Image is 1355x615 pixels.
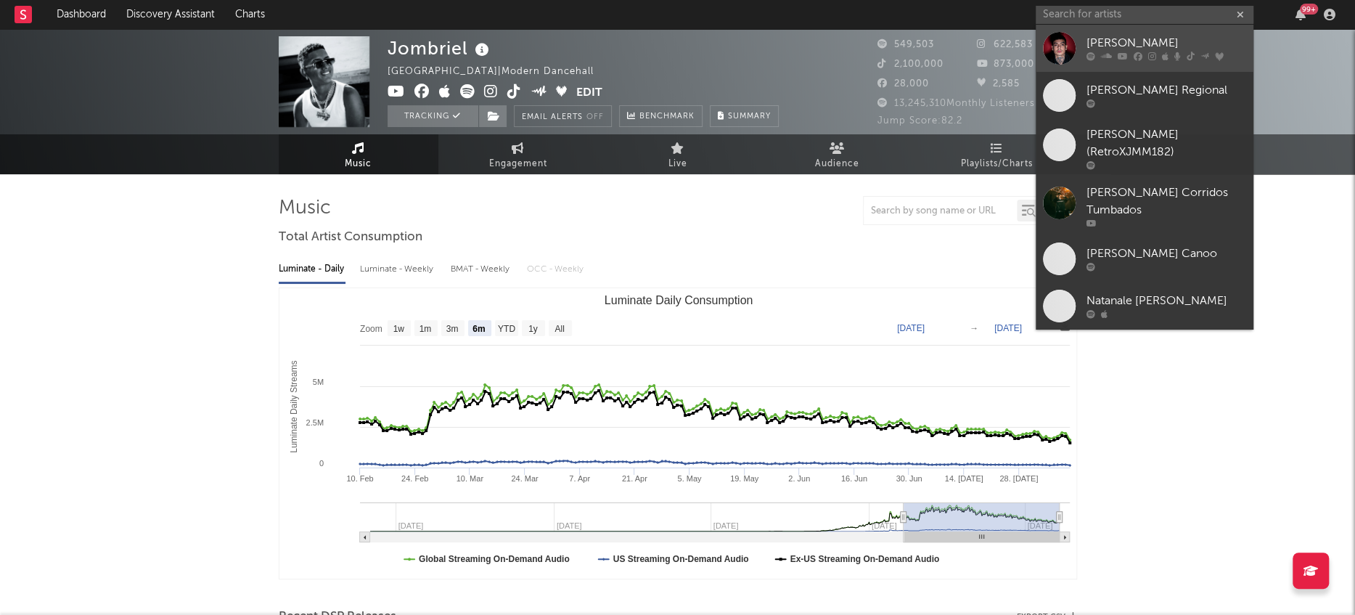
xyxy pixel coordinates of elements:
[360,257,436,282] div: Luminate - Weekly
[388,36,493,60] div: Jombriel
[472,324,485,334] text: 6m
[586,113,604,121] em: Off
[788,474,810,483] text: 2. Jun
[489,155,547,173] span: Engagement
[710,105,779,127] button: Summary
[944,474,983,483] text: 14. [DATE]
[1036,6,1253,24] input: Search for artists
[1086,82,1246,99] div: [PERSON_NAME] Regional
[994,323,1022,333] text: [DATE]
[728,113,771,121] span: Summary
[279,257,345,282] div: Luminate - Daily
[289,360,299,452] text: Luminate Daily Streams
[877,60,943,69] span: 2,100,000
[528,324,538,334] text: 1y
[1036,72,1253,119] a: [PERSON_NAME] Regional
[279,134,438,174] a: Music
[790,554,939,564] text: Ex-US Streaming On-Demand Audio
[312,378,323,386] text: 5M
[668,155,687,173] span: Live
[554,324,564,334] text: All
[569,474,590,483] text: 7. Apr
[360,324,382,334] text: Zoom
[1036,177,1253,235] a: [PERSON_NAME] Corridos Tumbados
[319,459,323,468] text: 0
[961,155,1033,173] span: Playlists/Charts
[438,134,598,174] a: Engagement
[729,474,758,483] text: 19. May
[970,323,978,333] text: →
[977,40,1033,49] span: 622,583
[1036,119,1253,177] a: [PERSON_NAME] (RetroXJMM182)
[346,474,373,483] text: 10. Feb
[388,63,610,81] div: [GEOGRAPHIC_DATA] | Modern Dancehall
[1086,184,1246,219] div: [PERSON_NAME] Corridos Tumbados
[345,155,372,173] span: Music
[896,474,922,483] text: 30. Jun
[393,324,404,334] text: 1w
[977,60,1034,69] span: 873,000
[279,229,422,246] span: Total Artist Consumption
[758,134,917,174] a: Audience
[511,474,539,483] text: 24. Mar
[815,155,859,173] span: Audience
[401,474,427,483] text: 24. Feb
[497,324,515,334] text: YTD
[977,79,1020,89] span: 2,585
[1036,25,1253,72] a: [PERSON_NAME]
[306,418,323,427] text: 2.5M
[576,84,602,102] button: Edit
[613,554,748,564] text: US Streaming On-Demand Audio
[279,288,1077,579] svg: Luminate Daily Consumption
[864,205,1017,217] input: Search by song name or URL
[897,323,925,333] text: [DATE]
[877,116,962,126] span: Jump Score: 82.2
[388,105,478,127] button: Tracking
[621,474,647,483] text: 21. Apr
[451,257,512,282] div: BMAT - Weekly
[1295,9,1306,20] button: 99+
[877,40,934,49] span: 549,503
[840,474,867,483] text: 16. Jun
[999,474,1038,483] text: 28. [DATE]
[877,79,929,89] span: 28,000
[877,99,1035,108] span: 13,245,310 Monthly Listeners
[1036,235,1253,282] a: [PERSON_NAME] Canoo
[456,474,483,483] text: 10. Mar
[1086,293,1246,310] div: Natanale [PERSON_NAME]
[598,134,758,174] a: Live
[419,324,431,334] text: 1m
[446,324,458,334] text: 3m
[639,108,695,126] span: Benchmark
[1300,4,1318,15] div: 99 +
[1086,35,1246,52] div: [PERSON_NAME]
[604,294,753,306] text: Luminate Daily Consumption
[1036,282,1253,330] a: Natanale [PERSON_NAME]
[419,554,570,564] text: Global Streaming On-Demand Audio
[1086,126,1246,161] div: [PERSON_NAME] (RetroXJMM182)
[619,105,703,127] a: Benchmark
[514,105,612,127] button: Email AlertsOff
[1086,245,1246,263] div: [PERSON_NAME] Canoo
[677,474,702,483] text: 5. May
[917,134,1077,174] a: Playlists/Charts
